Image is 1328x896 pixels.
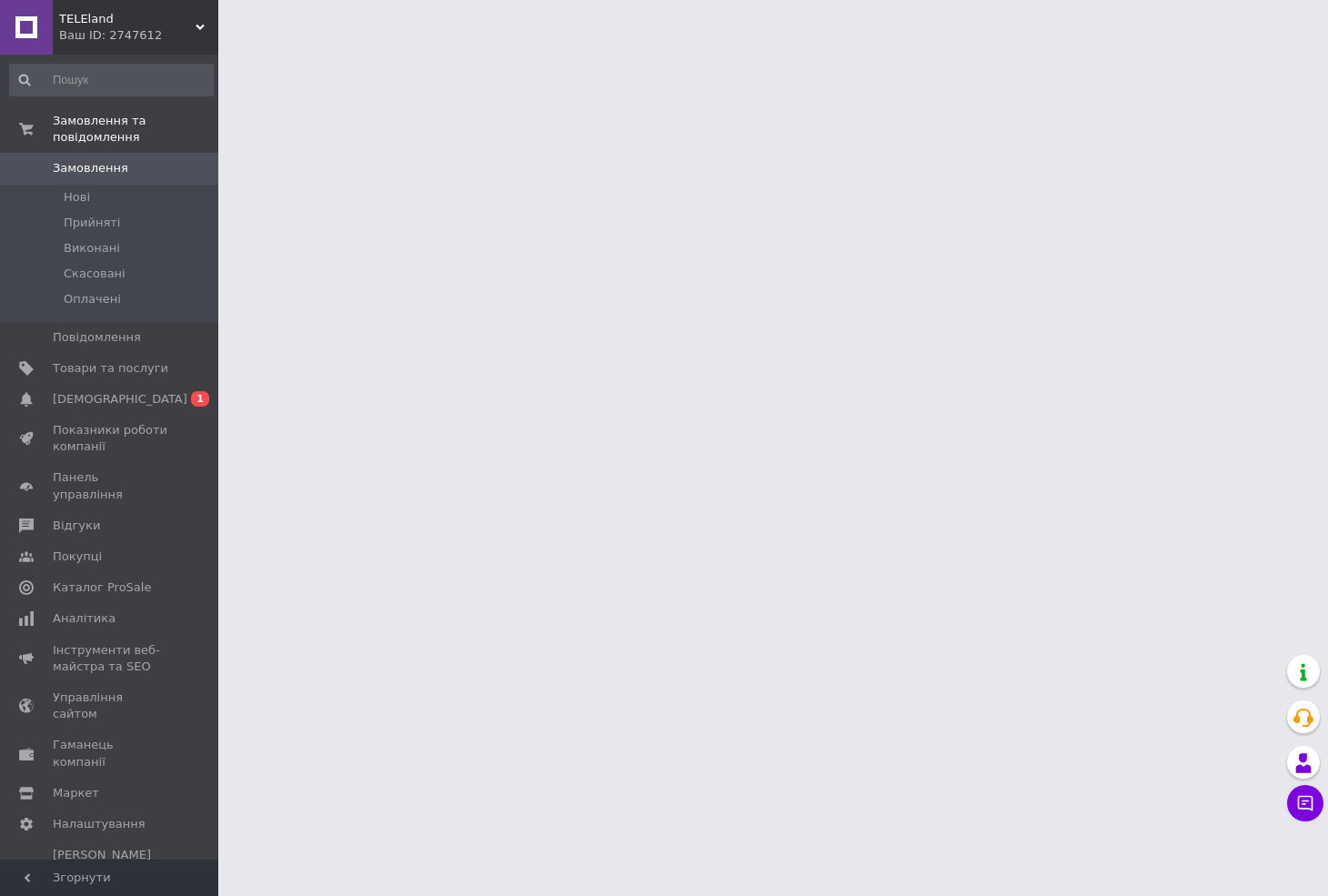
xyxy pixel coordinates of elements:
[53,113,218,146] span: Замовлення та повідомлення
[64,189,90,206] span: Нові
[53,737,168,770] span: Гаманець компанії
[53,329,141,346] span: Повідомлення
[53,549,102,565] span: Покупці
[53,360,168,377] span: Товари та послуги
[59,27,218,44] div: Ваш ID: 2747612
[53,391,187,408] span: [DEMOGRAPHIC_DATA]
[53,160,128,176] span: Замовлення
[53,610,116,627] span: Аналітика
[53,422,168,455] span: Показники роботи компанії
[191,391,209,407] span: 1
[64,215,120,231] span: Прийняті
[53,816,146,832] span: Налаштування
[9,64,214,96] input: Пошук
[53,518,100,534] span: Відгуки
[53,469,168,502] span: Панель управління
[53,785,99,801] span: Маркет
[1287,785,1323,821] button: Чат з покупцем
[59,11,196,27] span: TELEland
[64,291,121,307] span: Оплачені
[64,266,126,282] span: Скасовані
[53,642,168,675] span: Інструменти веб-майстра та SEO
[53,690,168,722] span: Управління сайтом
[53,579,151,596] span: Каталог ProSale
[64,240,120,257] span: Виконані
